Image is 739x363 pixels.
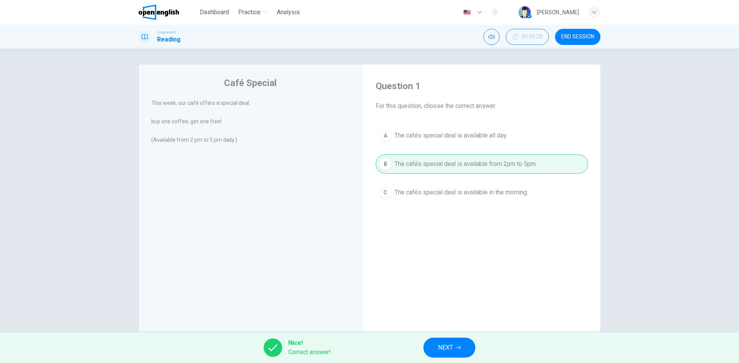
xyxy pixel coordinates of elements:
span: Linguaskill [157,30,176,35]
img: OpenEnglish logo [139,5,179,20]
span: Practice [238,8,261,17]
button: NEXT [423,338,475,358]
button: Analysis [274,5,303,19]
img: Profile picture [518,6,531,18]
button: 00:00:28 [506,29,549,45]
span: 00:00:28 [522,34,542,40]
span: For this question, choose the correct answer. [376,101,588,111]
h4: Question 1 [376,80,588,92]
img: en [462,10,472,15]
a: OpenEnglish logo [139,5,197,20]
span: Analysis [277,8,300,17]
button: Dashboard [197,5,232,19]
span: NEXT [438,342,453,353]
span: buy one coffee, get one free! (Available from 2 pm to 5 pm daily.) [151,118,237,143]
div: Mute [483,29,500,45]
span: This week, our café offers a special deal: [151,100,250,106]
button: Practice [235,5,271,19]
span: Nice! [288,338,331,348]
span: Dashboard [200,8,229,17]
span: Correct answer! [288,348,331,357]
h1: Reading [157,35,181,44]
div: [PERSON_NAME] [537,8,579,17]
button: END SESSION [555,29,600,45]
span: END SESSION [561,34,594,40]
h4: Café Special [224,77,277,89]
div: Hide [506,29,549,45]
